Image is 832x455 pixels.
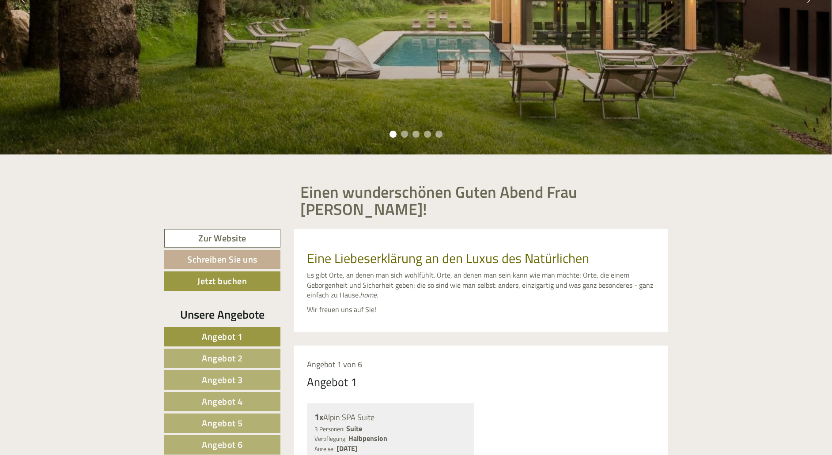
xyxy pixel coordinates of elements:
[307,358,362,370] span: Angebot 1 von 6
[164,229,280,248] a: Zur Website
[307,248,589,268] span: Eine Liebeserklärung an den Luxus des Natürlichen
[202,395,243,408] span: Angebot 4
[7,24,141,51] div: Guten Tag, wie können wir Ihnen helfen?
[291,229,348,248] button: Senden
[159,7,189,22] div: [DATE]
[13,43,136,49] small: 20:54
[164,306,280,323] div: Unsere Angebote
[307,374,357,390] div: Angebot 1
[360,290,378,300] em: home.
[164,271,280,291] a: Jetzt buchen
[307,270,655,301] p: Es gibt Orte, an denen man sich wohlfühlt. Orte, an denen man sein kann wie man möchte; Orte, die...
[348,433,387,444] b: Halbpension
[337,443,358,454] b: [DATE]
[314,410,323,424] b: 1x
[202,351,243,365] span: Angebot 2
[314,425,344,433] small: 3 Personen:
[300,183,662,218] h1: Einen wunderschönen Guten Abend Frau [PERSON_NAME]!
[202,330,243,343] span: Angebot 1
[314,444,335,453] small: Anreise:
[314,411,467,424] div: Alpin SPA Suite
[346,423,362,434] b: Suite
[164,250,280,269] a: Schreiben Sie uns
[202,416,243,430] span: Angebot 5
[202,438,243,451] span: Angebot 6
[307,305,655,315] p: Wir freuen uns auf Sie!
[13,26,136,33] div: [GEOGRAPHIC_DATA]
[202,373,243,387] span: Angebot 3
[314,434,347,443] small: Verpflegung:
